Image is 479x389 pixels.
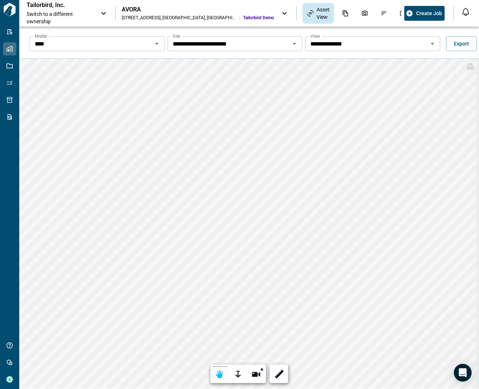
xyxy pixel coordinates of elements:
[446,36,477,51] button: Export
[122,6,274,13] div: AVORA
[152,38,162,49] button: Open
[317,6,330,21] span: Asset View
[357,7,372,20] div: Photos
[122,15,237,21] div: [STREET_ADDRESS] , [GEOGRAPHIC_DATA] , [GEOGRAPHIC_DATA]
[310,33,320,39] label: View
[404,6,445,21] button: Create Job
[289,38,300,49] button: Open
[35,33,47,39] label: Model
[27,10,93,25] span: Switch to a different ownership
[303,3,334,24] div: Asset View
[376,7,392,20] div: Issues & Info
[243,15,274,21] span: Tailorbird Demo
[27,1,93,9] p: Tailorbird, Inc.
[454,40,469,47] span: Export
[395,7,411,20] div: Jobs
[454,364,472,382] div: Open Intercom Messenger
[416,10,442,17] span: Create Job
[173,33,180,39] label: Site
[460,6,472,18] button: Open notification feed
[427,38,438,49] button: Open
[338,7,353,20] div: Documents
